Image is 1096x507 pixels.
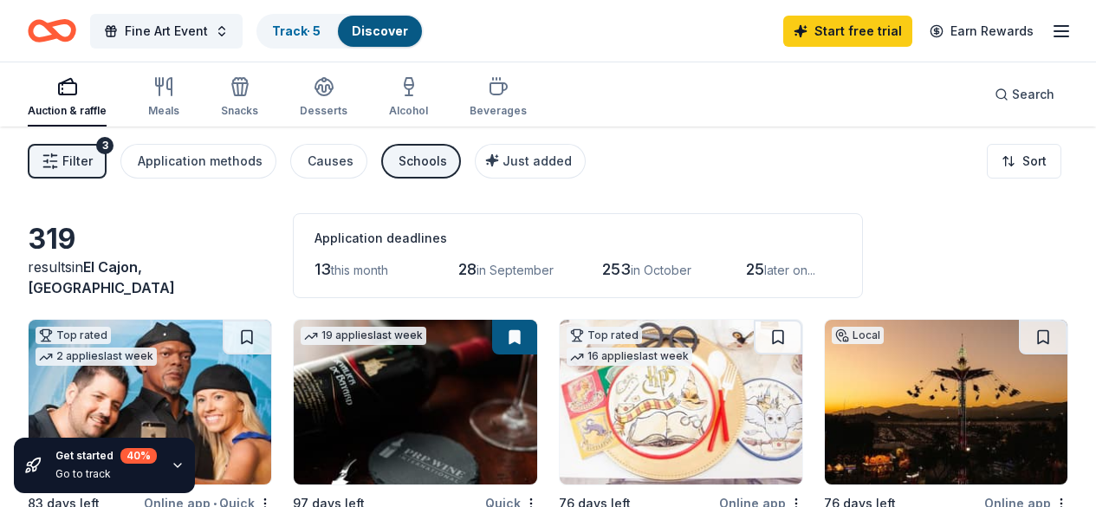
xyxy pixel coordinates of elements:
[221,104,258,118] div: Snacks
[315,228,841,249] div: Application deadlines
[272,23,321,38] a: Track· 5
[148,104,179,118] div: Meals
[120,144,276,179] button: Application methods
[28,104,107,118] div: Auction & raffle
[458,260,477,278] span: 28
[832,327,884,344] div: Local
[399,151,447,172] div: Schools
[470,69,527,127] button: Beverages
[981,77,1068,112] button: Search
[477,263,554,277] span: in September
[28,258,175,296] span: El Cajon, [GEOGRAPHIC_DATA]
[300,69,347,127] button: Desserts
[631,263,691,277] span: in October
[28,144,107,179] button: Filter3
[62,151,93,172] span: Filter
[825,320,1067,484] img: Image for Fairplex
[28,69,107,127] button: Auction & raffle
[1022,151,1047,172] span: Sort
[90,14,243,49] button: Fine Art Event
[560,320,802,484] img: Image for Oriental Trading
[148,69,179,127] button: Meals
[28,257,272,298] div: results
[28,222,272,257] div: 319
[36,327,111,344] div: Top rated
[300,104,347,118] div: Desserts
[503,153,572,168] span: Just added
[138,151,263,172] div: Application methods
[919,16,1044,47] a: Earn Rewards
[352,23,408,38] a: Discover
[294,320,536,484] img: Image for PRP Wine International
[55,448,157,464] div: Get started
[221,69,258,127] button: Snacks
[256,14,424,49] button: Track· 5Discover
[301,327,426,345] div: 19 applies last week
[29,320,271,484] img: Image for Hollywood Wax Museum (Hollywood)
[28,258,175,296] span: in
[120,448,157,464] div: 40 %
[746,260,764,278] span: 25
[987,144,1061,179] button: Sort
[381,144,461,179] button: Schools
[764,263,815,277] span: later on...
[96,137,113,154] div: 3
[315,260,331,278] span: 13
[125,21,208,42] span: Fine Art Event
[567,348,692,366] div: 16 applies last week
[470,104,527,118] div: Beverages
[331,263,388,277] span: this month
[602,260,631,278] span: 253
[290,144,367,179] button: Causes
[389,104,428,118] div: Alcohol
[567,327,642,344] div: Top rated
[55,467,157,481] div: Go to track
[36,348,157,366] div: 2 applies last week
[389,69,428,127] button: Alcohol
[1012,84,1054,105] span: Search
[475,144,586,179] button: Just added
[28,10,76,51] a: Home
[308,151,353,172] div: Causes
[783,16,912,47] a: Start free trial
